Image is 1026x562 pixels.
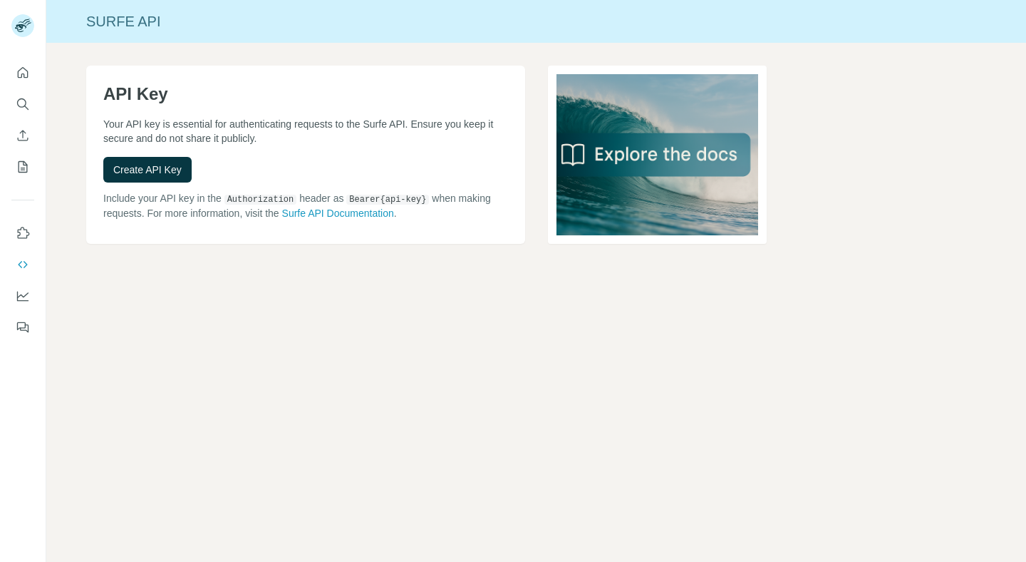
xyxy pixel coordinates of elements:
[224,195,297,205] code: Authorization
[11,60,34,86] button: Quick start
[103,191,508,220] p: Include your API key in the header as when making requests. For more information, visit the .
[46,11,1026,31] div: Surfe API
[282,208,394,219] a: Surfe API Documentation
[11,220,34,246] button: Use Surfe on LinkedIn
[11,91,34,117] button: Search
[11,283,34,309] button: Dashboard
[11,154,34,180] button: My lists
[103,157,192,183] button: Create API Key
[11,123,34,148] button: Enrich CSV
[346,195,429,205] code: Bearer {api-key}
[103,117,508,145] p: Your API key is essential for authenticating requests to the Surfe API. Ensure you keep it secure...
[113,163,182,177] span: Create API Key
[103,83,508,106] h1: API Key
[11,315,34,340] button: Feedback
[11,252,34,277] button: Use Surfe API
